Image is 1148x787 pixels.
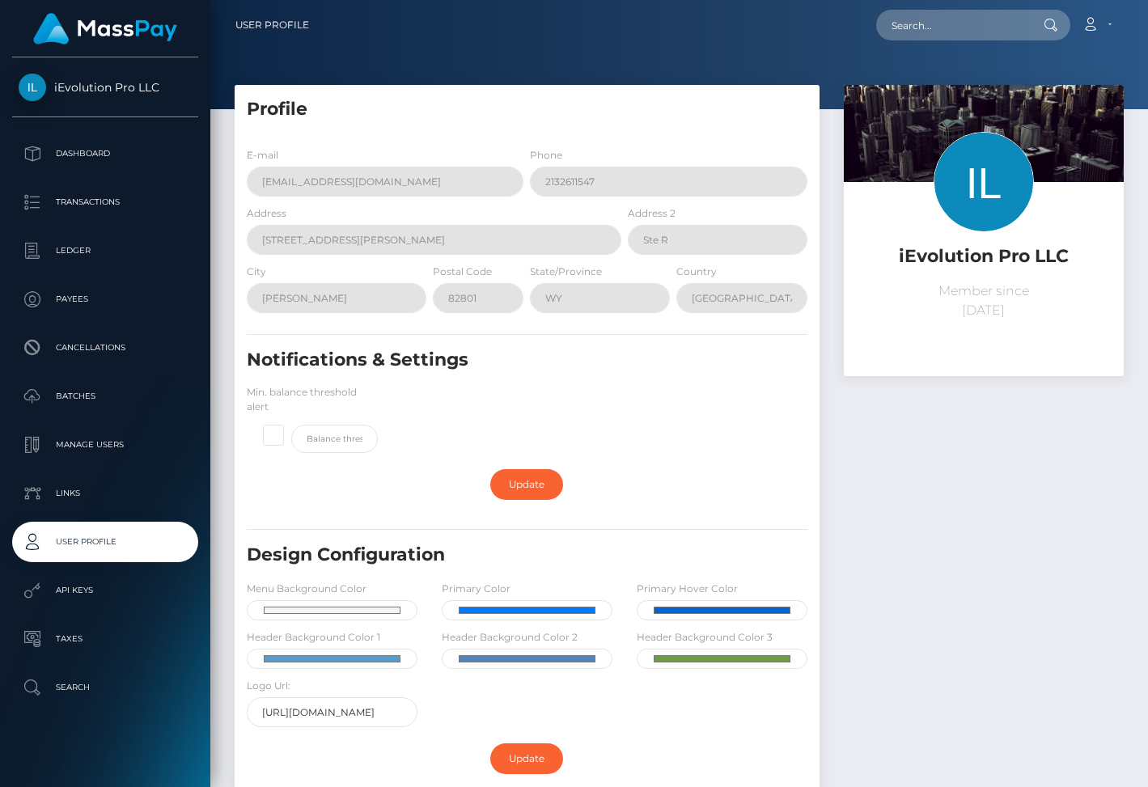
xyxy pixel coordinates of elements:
[490,469,563,500] a: Update
[12,376,198,417] a: Batches
[19,578,192,603] p: API Keys
[12,279,198,319] a: Payees
[490,743,563,774] a: Update
[442,630,578,645] label: Header Background Color 2
[442,582,510,596] label: Primary Color
[844,85,1124,272] img: ...
[12,425,198,465] a: Manage Users
[19,74,46,101] img: iEvolution Pro LLC
[247,97,807,122] h5: Profile
[637,582,738,596] label: Primary Hover Color
[33,13,177,44] img: MassPay Logo
[247,206,286,221] label: Address
[247,582,366,596] label: Menu Background Color
[530,264,602,279] label: State/Province
[19,142,192,166] p: Dashboard
[12,80,198,95] span: iEvolution Pro LLC
[247,348,718,373] h5: Notifications & Settings
[19,190,192,214] p: Transactions
[247,630,380,645] label: Header Background Color 1
[19,287,192,311] p: Payees
[19,627,192,651] p: Taxes
[530,148,562,163] label: Phone
[19,481,192,506] p: Links
[876,10,1028,40] input: Search...
[12,133,198,174] a: Dashboard
[12,667,198,708] a: Search
[856,244,1112,269] h5: iEvolution Pro LLC
[856,281,1112,320] p: Member since [DATE]
[19,433,192,457] p: Manage Users
[628,206,676,221] label: Address 2
[19,384,192,408] p: Batches
[247,385,378,414] label: Min. balance threshold alert
[19,239,192,263] p: Ledger
[247,264,266,279] label: City
[247,148,278,163] label: E-mail
[12,619,198,659] a: Taxes
[12,328,198,368] a: Cancellations
[19,675,192,700] p: Search
[12,473,198,514] a: Links
[433,264,492,279] label: Postal Code
[12,522,198,562] a: User Profile
[247,543,718,568] h5: Design Configuration
[12,570,198,611] a: API Keys
[12,231,198,271] a: Ledger
[19,530,192,554] p: User Profile
[235,8,309,42] a: User Profile
[12,182,198,222] a: Transactions
[676,264,717,279] label: Country
[19,336,192,360] p: Cancellations
[637,630,773,645] label: Header Background Color 3
[247,679,290,693] label: Logo Url:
